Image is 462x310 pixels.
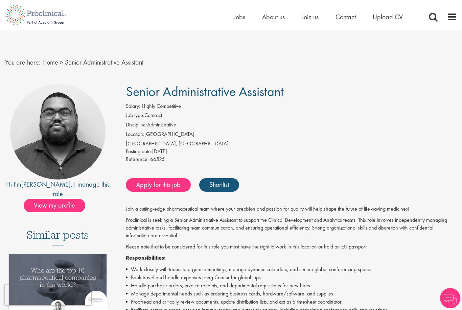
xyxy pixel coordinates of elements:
[336,13,356,21] a: Contact
[126,130,457,140] li: [GEOGRAPHIC_DATA]
[5,285,91,305] iframe: reCAPTCHA
[126,121,147,129] label: Discipline:
[60,58,63,67] span: >
[126,298,457,306] li: Proofread and critically review documents, update distribution lists, and act as a timesheet coor...
[126,121,457,130] li: Administrative
[150,156,165,163] span: 66525
[126,282,457,290] li: Handle purchase orders, invoice receipts, and departmental requisitions for new hires.
[440,288,460,308] img: Chatbot
[126,140,457,148] div: [GEOGRAPHIC_DATA], [GEOGRAPHIC_DATA]
[126,265,457,273] li: Work closely with teams to organize meetings, manage dynamic calendars, and secure global confere...
[21,180,71,189] a: [PERSON_NAME]
[126,290,457,298] li: Manage departmental needs such as ordering business cards, hardware/software, and supplies.
[126,112,144,119] label: Job type:
[65,58,143,67] span: Senior Administrative Assistant
[126,216,457,240] p: Proclinical is seeking a Senior Administrative Assistant to support the Clinical Development and ...
[42,58,58,67] a: breadcrumb link
[126,254,166,261] strong: Responsibilities:
[142,102,181,110] span: Highly Competitive
[262,13,285,21] a: About us
[373,13,403,21] a: Upload CV
[126,148,152,155] span: Posting date:
[126,178,191,192] a: Apply for this job
[126,130,144,138] label: Location:
[126,102,140,110] label: Salary:
[126,83,284,100] span: Senior Administrative Assistant
[24,199,85,212] span: View my profile
[126,205,457,213] p: Join a cutting-edge pharmaceutical team where your precision and passion for quality will help sh...
[126,273,457,282] li: Book travel and handle expenses using Concur for global trips.
[126,243,457,251] p: Please note that to be considered for this role you must have the right to work in this location ...
[126,112,457,121] li: Contract
[199,178,239,192] a: Shortlist
[234,13,245,21] a: Jobs
[302,13,319,21] a: Join us
[126,148,457,156] div: [DATE]
[5,58,41,67] span: You are here:
[126,156,149,163] label: Reference:
[9,254,107,305] img: Top 10 pharmaceutical companies in the world 2025
[10,84,106,180] img: imeage of recruiter Ashley Bennett
[24,200,92,209] a: View my profile
[5,180,111,199] div: Hi I'm , I manage this role
[27,229,89,245] h3: Similar posts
